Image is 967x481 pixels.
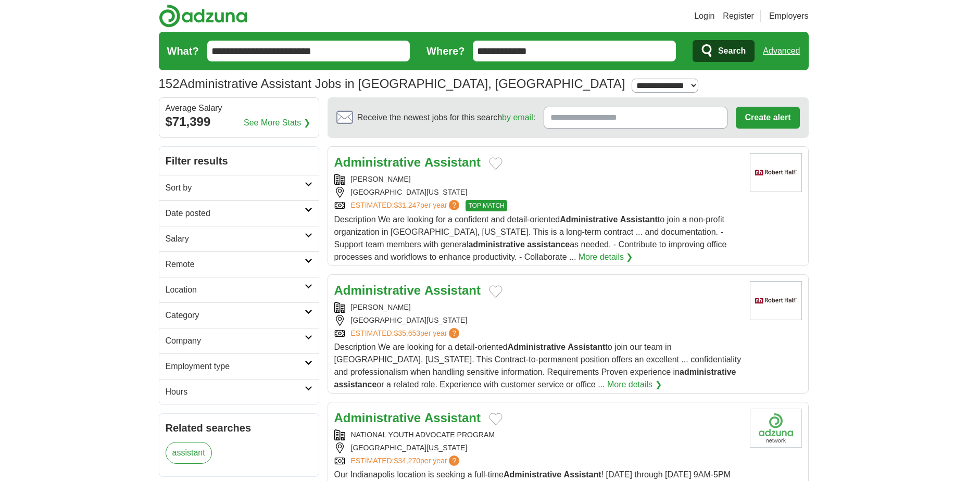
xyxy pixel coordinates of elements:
a: Administrative Assistant [334,155,481,169]
a: ESTIMATED:$35,653per year? [351,328,462,339]
div: [GEOGRAPHIC_DATA][US_STATE] [334,187,742,198]
a: Company [159,328,319,353]
span: Receive the newest jobs for this search : [357,111,535,124]
span: $31,247 [394,201,420,209]
a: Location [159,277,319,302]
span: ? [449,328,459,338]
span: $35,653 [394,329,420,337]
strong: Administrative [334,155,421,169]
strong: Assistant [620,215,658,224]
h2: Employment type [166,360,305,373]
span: Description We are looking for a confident and detail-oriented to join a non-profit organization ... [334,215,727,261]
h2: Related searches [166,420,312,436]
div: [GEOGRAPHIC_DATA][US_STATE] [334,315,742,326]
strong: Assistant [424,411,481,425]
a: Employment type [159,353,319,379]
strong: Administrative [508,343,566,351]
span: $34,270 [394,457,420,465]
strong: Assistant [424,283,481,297]
a: Salary [159,226,319,251]
button: Add to favorite jobs [489,413,503,425]
a: More details ❯ [579,251,633,263]
img: Company logo [750,409,802,448]
a: [PERSON_NAME] [351,303,411,311]
a: assistant [166,442,212,464]
strong: Administrative [334,283,421,297]
button: Add to favorite jobs [489,157,503,170]
h2: Filter results [159,147,319,175]
a: Remote [159,251,319,277]
a: ESTIMATED:$31,247per year? [351,200,462,211]
a: ESTIMATED:$34,270per year? [351,455,462,466]
button: Create alert [736,107,799,129]
a: Login [694,10,714,22]
h2: Company [166,335,305,347]
a: Register [723,10,754,22]
a: More details ❯ [607,378,662,391]
a: [PERSON_NAME] [351,175,411,183]
span: 152 [159,74,180,93]
strong: Assistant [564,470,601,479]
h2: Hours [166,386,305,398]
h1: Administrative Assistant Jobs in [GEOGRAPHIC_DATA], [GEOGRAPHIC_DATA] [159,77,625,91]
a: See More Stats ❯ [244,117,310,129]
strong: administrative [680,368,736,376]
a: Hours [159,379,319,404]
div: $71,399 [166,112,312,131]
div: Average Salary [166,104,312,112]
span: TOP MATCH [466,200,507,211]
div: [GEOGRAPHIC_DATA][US_STATE] [334,442,742,453]
img: Robert Half logo [750,281,802,320]
span: Search [718,41,746,61]
h2: Location [166,284,305,296]
a: Date posted [159,200,319,226]
strong: assistance [334,380,377,389]
strong: Assistant [424,155,481,169]
strong: Administrative [334,411,421,425]
strong: assistance [527,240,570,249]
a: by email [502,113,533,122]
a: Sort by [159,175,319,200]
h2: Sort by [166,182,305,194]
strong: administrative [468,240,524,249]
label: What? [167,43,199,59]
h2: Remote [166,258,305,271]
a: Category [159,302,319,328]
img: Robert Half logo [750,153,802,192]
div: NATIONAL YOUTH ADVOCATE PROGRAM [334,429,742,440]
img: Adzuna logo [159,4,247,28]
a: Administrative Assistant [334,411,481,425]
a: Employers [769,10,809,22]
h2: Salary [166,233,305,245]
strong: Administrative [504,470,561,479]
a: Advanced [763,41,800,61]
strong: Administrative [560,215,618,224]
span: ? [449,200,459,210]
span: Description We are looking for a detail-oriented to join our team in [GEOGRAPHIC_DATA], [US_STATE... [334,343,742,389]
strong: Assistant [568,343,605,351]
button: Add to favorite jobs [489,285,503,298]
h2: Date posted [166,207,305,220]
a: Administrative Assistant [334,283,481,297]
span: ? [449,455,459,466]
button: Search [693,40,755,62]
label: Where? [426,43,464,59]
h2: Category [166,309,305,322]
